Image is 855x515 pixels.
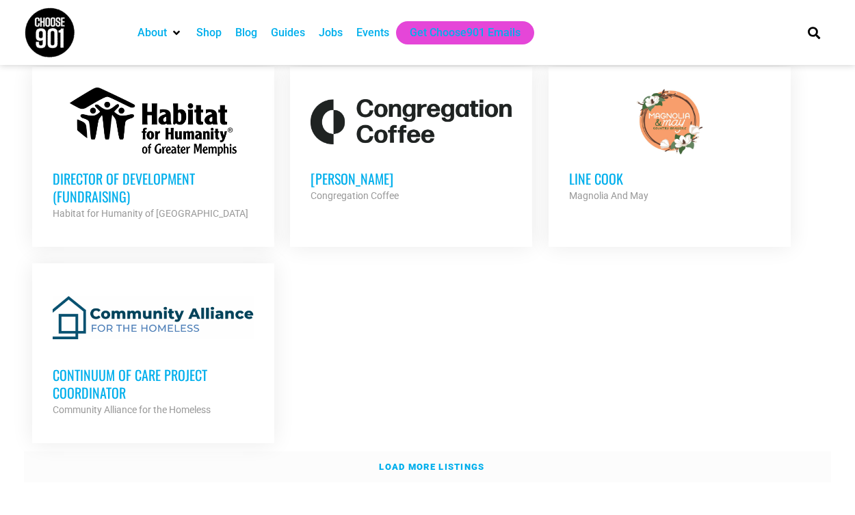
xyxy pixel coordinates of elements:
[410,25,521,41] a: Get Choose901 Emails
[131,21,785,44] nav: Main nav
[379,462,484,472] strong: Load more listings
[235,25,257,41] a: Blog
[803,21,826,44] div: Search
[356,25,389,41] a: Events
[311,190,399,201] strong: Congregation Coffee
[53,404,211,415] strong: Community Alliance for the Homeless
[549,67,791,224] a: Line cook Magnolia And May
[131,21,189,44] div: About
[569,190,648,201] strong: Magnolia And May
[271,25,305,41] a: Guides
[53,170,254,205] h3: Director of Development (Fundraising)
[569,170,770,187] h3: Line cook
[137,25,167,41] a: About
[196,25,222,41] a: Shop
[53,366,254,401] h3: Continuum of Care Project Coordinator
[32,263,274,438] a: Continuum of Care Project Coordinator Community Alliance for the Homeless
[32,67,274,242] a: Director of Development (Fundraising) Habitat for Humanity of [GEOGRAPHIC_DATA]
[53,208,248,219] strong: Habitat for Humanity of [GEOGRAPHIC_DATA]
[319,25,343,41] a: Jobs
[24,451,831,483] a: Load more listings
[311,170,512,187] h3: [PERSON_NAME]
[290,67,532,224] a: [PERSON_NAME] Congregation Coffee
